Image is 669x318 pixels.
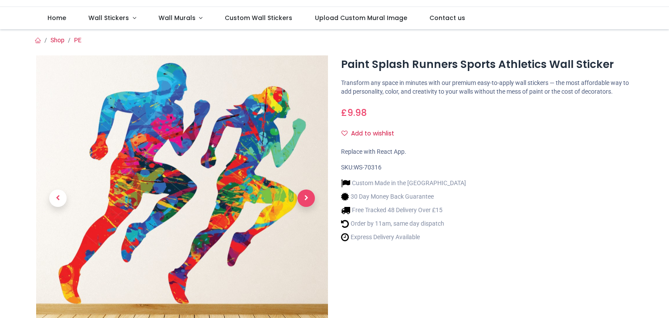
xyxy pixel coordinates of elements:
[341,192,466,201] li: 30 Day Money Back Guarantee
[147,7,214,30] a: Wall Murals
[341,233,466,242] li: Express Delivery Available
[341,148,633,156] div: Replace with React App.
[341,163,633,172] div: SKU:
[74,37,81,44] a: PE
[225,14,292,22] span: Custom Wall Stickers
[159,14,196,22] span: Wall Murals
[341,130,348,136] i: Add to wishlist
[284,98,328,298] a: Next
[341,106,367,119] span: £
[315,14,407,22] span: Upload Custom Mural Image
[341,57,633,72] h1: Paint Splash Runners Sports Athletics Wall Sticker
[47,14,66,22] span: Home
[88,14,129,22] span: Wall Stickers
[297,189,315,207] span: Next
[36,98,80,298] a: Previous
[354,164,382,171] span: WS-70316
[347,106,367,119] span: 9.98
[49,189,67,207] span: Previous
[341,206,466,215] li: Free Tracked 48 Delivery Over £15
[341,219,466,228] li: Order by 11am, same day dispatch
[77,7,147,30] a: Wall Stickers
[341,79,633,96] p: Transform any space in minutes with our premium easy-to-apply wall stickers — the most affordable...
[429,14,465,22] span: Contact us
[51,37,64,44] a: Shop
[341,179,466,188] li: Custom Made in the [GEOGRAPHIC_DATA]
[341,126,402,141] button: Add to wishlistAdd to wishlist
